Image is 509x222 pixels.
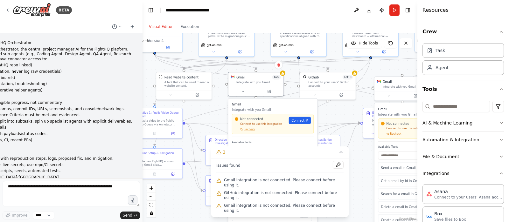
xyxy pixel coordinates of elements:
button: Send [120,212,140,219]
div: GitHubGithub1of10Connect to your users’ GitHub accounts [300,72,356,100]
a: Connect [289,117,311,124]
div: Deliver a complete, consistent visual identity across FightHQ platform following Gladiator/Scribe... [294,146,337,153]
button: zoom out [147,192,156,201]
button: Improve [3,211,30,219]
span: Gmail integration is not connected. Please connect before using it. [224,203,344,213]
div: Box [434,211,466,217]
button: Start a new chat [127,23,137,30]
span: Recheck [244,128,255,131]
button: Switch to previous chat [109,23,125,30]
div: Maintain comprehensive execution log throughout the entire process, coordinating all sub-agents a... [372,119,416,126]
a: React Flow attribution [399,217,416,221]
g: Edge from 31d77c76-c4ad-446d-bcfc-fbd77dc38f42 to 2782ae63-dfc6-45de-ae43-e0ac5a9469a3 [185,159,203,193]
div: ScrapeWebsiteToolRead website contentA tool that can be used to read a website content. [156,72,212,100]
div: Produce design assets and UI specifications aligned with the Gladiator/Scribe theme. Create optim... [270,18,327,57]
button: Open in side panel [328,92,354,98]
div: Create new FightHQ account using Gmail alias (+fighthq{timestamp}), verify email, navigate to Ann... [136,159,180,167]
label: Available Tools [378,145,460,149]
div: Directive 2: Blocker Investigation & Fix Loop [215,138,258,145]
div: GmailGmailIntegrate with you GmailGmailIntegrate with you GmailNot connectedConnect to use this i... [374,76,430,101]
div: A tool that can be used to read a website content. [164,80,209,88]
button: Open in side panel [256,89,282,94]
button: Hide right sidebar [403,6,412,15]
span: Gmail integration is not connected. Please connect before using it. [224,178,344,188]
img: Gmail [377,79,381,83]
img: Box [427,214,432,219]
div: Connect to your users’ GitHub accounts [308,80,353,88]
div: Github [308,75,319,79]
div: Account Setup & Navigation Flow [136,151,180,159]
div: Validate flows (login → dashboard → offline tool → upload → annotate → chat) across FightHQ platf... [343,18,399,57]
div: Directive 3: Gladiator/Scribe Web Design Implementation [294,138,337,145]
div: Gmail [236,75,246,79]
p: Integrate with you Gmail [378,112,460,117]
g: Edge from 67a51abc-f9df-457c-9404-c89009e29f06 to 3e1ebc78-734c-4a10-b363-547e674c4fd7 [152,55,393,105]
button: Click to speak your automation idea [128,195,137,205]
g: Edge from 67a51abc-f9df-457c-9404-c89009e29f06 to 4f4e351e-795d-4f8f-b775-1ab510ef9e3b [152,55,186,70]
div: Asana [434,188,504,195]
p: Send a email in Gmail [381,165,442,170]
h3: Gmail [378,107,460,111]
button: File & Document [422,148,504,165]
span: Hide Tools [359,41,378,46]
div: Directive 2: Blocker Investigation & Fix LoopResolve any blockers encountered during execution us... [205,135,261,165]
g: Edge from 3b06eafa-57cf-4689-97c5-b60c69b5707f to e97f8873-4d1d-4202-9008-75aa71de179a [185,121,203,152]
label: Available Tools [232,141,314,144]
div: Implement and repair code paths, write migrations/policies, and open PRs that pass CI for FightHQ... [208,31,252,38]
img: Asana [427,192,432,197]
div: Integrate with you Gmail [236,80,281,84]
g: Edge from 67a51abc-f9df-457c-9404-c89009e29f06 to 828de319-3f03-4ed5-aab1-19a5a19f887f [152,55,258,70]
button: Open in side panel [371,49,396,55]
p: Get a email by id in Gmail [381,178,442,183]
button: Delete node [275,61,283,69]
span: Not connected [387,121,409,126]
button: Execution [177,23,203,30]
button: Tools [422,80,504,98]
div: Resolve any blockers encountered during execution using the 30-minute stuck loop protocol. For ea... [215,146,258,153]
div: Read website content [164,75,199,79]
button: Recheck [235,128,255,131]
p: Save files to Box [434,217,466,222]
span: Issues found [216,163,241,168]
span: Connect [291,118,304,123]
div: Directive 1: Public Video Queue Upload [136,111,180,118]
div: BETA [56,6,72,14]
button: Recheck [381,132,401,136]
div: React Flow controls [147,184,156,217]
div: Implement and repair code paths, write migrations/policies, and open PRs that pass CI for FightHQ... [199,18,255,57]
span: Number of enabled actions [272,75,281,79]
div: Central project manager AI for FightHQ platform operations. Spawn and coordinate specialized sub-... [127,18,183,52]
button: Visual Editor [145,23,177,30]
img: Logo [13,3,51,17]
button: Open in side panel [402,93,428,99]
g: Edge from 3b06eafa-57cf-4689-97c5-b60c69b5707f to 2782ae63-dfc6-45de-ae43-e0ac5a9469a3 [185,121,203,193]
div: Task [436,47,445,54]
div: Produce design assets and UI specifications aligned with the Gladiator/Scribe theme. Create optim... [280,31,324,38]
g: Edge from 3b06eafa-57cf-4689-97c5-b60c69b5707f to 3e1ebc78-734c-4a10-b363-547e674c4fd7 [185,121,360,125]
span: Recheck [390,132,401,136]
span: 3 [223,149,226,155]
span: GitHub integration is not connected. Please connect before using it. [224,190,344,200]
button: Open in side panel [299,49,324,55]
p: Search for a email in Gmail [381,192,442,196]
img: GitHub [303,75,306,78]
button: No output available [145,172,164,177]
button: Open in side panel [185,92,210,98]
span: gpt-4o-mini [279,44,294,47]
span: gpt-4o-mini [207,44,222,47]
button: Open in side panel [165,172,181,177]
button: Open in side panel [165,131,181,136]
div: Gmail [383,79,392,84]
div: AnnotationApp Testing & Chat ValidationTest AnnotationApp functionality including video playback,... [205,175,261,206]
button: Integrations [422,165,504,182]
span: Improve [12,213,27,218]
span: Number of enabled actions [342,75,353,79]
p: Connect to use this integration [235,122,286,126]
div: Directive 1: Public Video Queue UploadUpload a video to the Public Video Queue via Annotator Dash... [127,108,183,138]
button: 3 [211,146,349,158]
g: Edge from 7531c382-c643-4645-b7ca-4ee441415e33 to 4f4e351e-795d-4f8f-b775-1ab510ef9e3b [182,55,445,70]
img: ScrapeWebsiteTool [159,75,163,78]
div: Upload a video to the Public Video Queue via Annotator Dashboard → Offline Tool. Diagnose and fix... [136,119,180,126]
span: Send [123,213,132,218]
p: Connect to use this integration [381,127,432,130]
